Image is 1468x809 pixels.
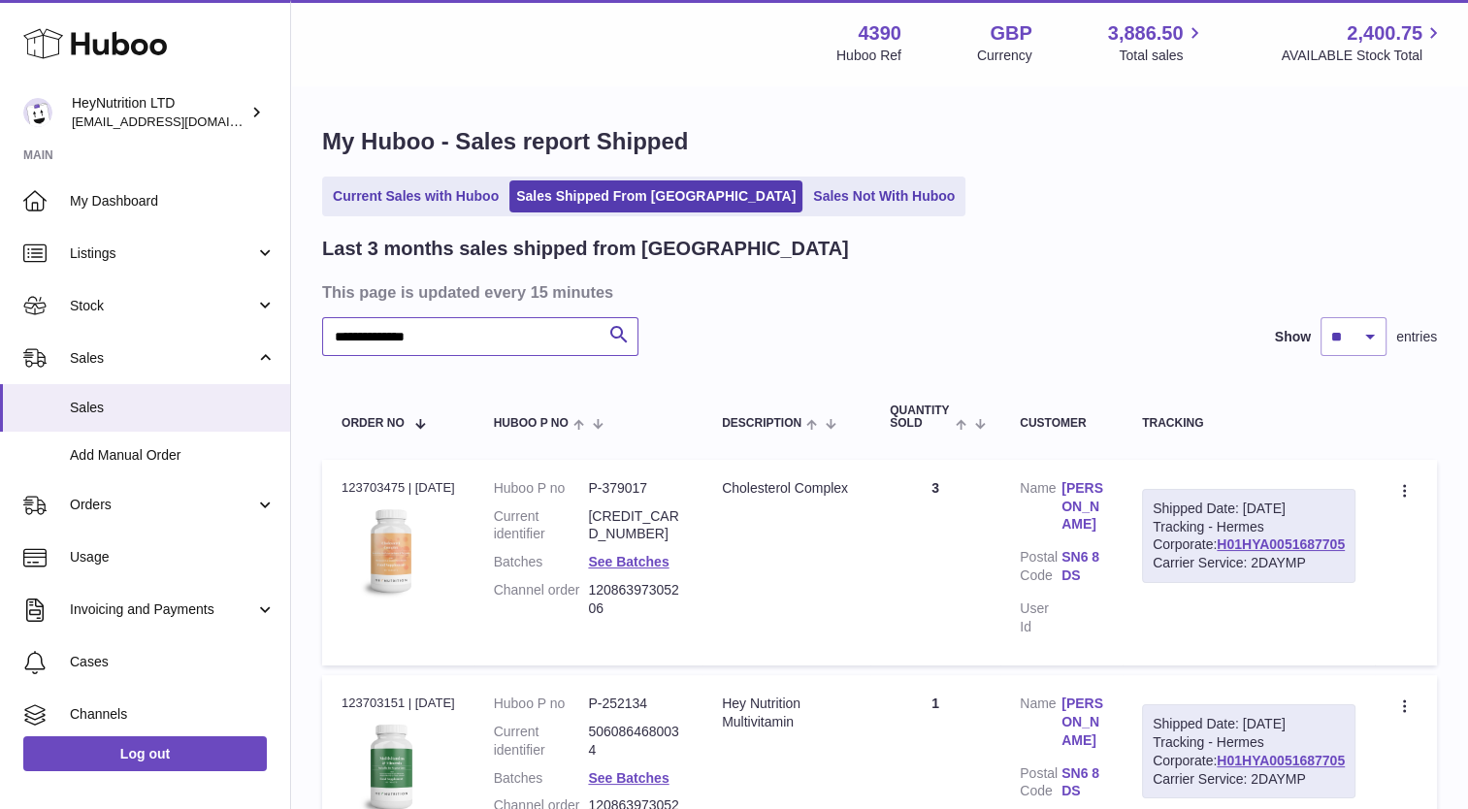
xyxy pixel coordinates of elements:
[1153,500,1345,518] div: Shipped Date: [DATE]
[70,446,276,465] span: Add Manual Order
[70,548,276,566] span: Usage
[1108,20,1206,65] a: 3,886.50 Total sales
[494,479,589,498] dt: Huboo P no
[1061,764,1103,801] a: SN6 8DS
[1153,715,1345,733] div: Shipped Date: [DATE]
[494,507,589,544] dt: Current identifier
[588,507,683,544] dd: [CREDIT_CARD_NUMBER]
[1020,695,1061,755] dt: Name
[836,47,901,65] div: Huboo Ref
[1275,328,1311,346] label: Show
[494,695,589,713] dt: Huboo P no
[588,695,683,713] dd: P-252134
[722,695,851,731] div: Hey Nutrition Multivitamin
[722,479,851,498] div: Cholesterol Complex
[1119,47,1205,65] span: Total sales
[70,297,255,315] span: Stock
[322,126,1437,157] h1: My Huboo - Sales report Shipped
[588,581,683,618] dd: 12086397305206
[858,20,901,47] strong: 4390
[1142,417,1355,430] div: Tracking
[1108,20,1184,47] span: 3,886.50
[588,723,683,760] dd: 5060864680034
[722,417,801,430] span: Description
[870,460,1000,665] td: 3
[322,236,849,262] h2: Last 3 months sales shipped from [GEOGRAPHIC_DATA]
[70,496,255,514] span: Orders
[322,281,1432,303] h3: This page is updated every 15 minutes
[1281,47,1445,65] span: AVAILABLE Stock Total
[494,581,589,618] dt: Channel order
[1217,536,1345,552] a: H01HYA0051687705
[1347,20,1422,47] span: 2,400.75
[70,653,276,671] span: Cases
[70,192,276,210] span: My Dashboard
[1396,328,1437,346] span: entries
[1153,554,1345,572] div: Carrier Service: 2DAYMP
[890,404,951,430] span: Quantity Sold
[1153,770,1345,789] div: Carrier Service: 2DAYMP
[70,705,276,724] span: Channels
[1020,599,1061,636] dt: User Id
[1142,704,1355,799] div: Tracking - Hermes Corporate:
[1061,695,1103,750] a: [PERSON_NAME]
[806,180,962,212] a: Sales Not With Huboo
[977,47,1032,65] div: Currency
[494,769,589,788] dt: Batches
[1020,417,1103,430] div: Customer
[342,479,455,497] div: 123703475 | [DATE]
[23,98,52,127] img: info@heynutrition.com
[494,417,569,430] span: Huboo P no
[72,113,285,129] span: [EMAIL_ADDRESS][DOMAIN_NAME]
[326,180,506,212] a: Current Sales with Huboo
[70,244,255,263] span: Listings
[70,399,276,417] span: Sales
[1020,479,1061,539] dt: Name
[70,349,255,368] span: Sales
[494,553,589,571] dt: Batches
[342,417,405,430] span: Order No
[23,736,267,771] a: Log out
[588,479,683,498] dd: P-379017
[1061,548,1103,585] a: SN6 8DS
[1281,20,1445,65] a: 2,400.75 AVAILABLE Stock Total
[1020,764,1061,806] dt: Postal Code
[1217,753,1345,768] a: H01HYA0051687705
[342,502,439,599] img: 43901725566350.jpg
[494,723,589,760] dt: Current identifier
[990,20,1031,47] strong: GBP
[509,180,802,212] a: Sales Shipped From [GEOGRAPHIC_DATA]
[1142,489,1355,584] div: Tracking - Hermes Corporate:
[588,770,669,786] a: See Batches
[1061,479,1103,534] a: [PERSON_NAME]
[588,554,669,569] a: See Batches
[342,695,455,712] div: 123703151 | [DATE]
[1020,548,1061,590] dt: Postal Code
[72,94,246,131] div: HeyNutrition LTD
[70,600,255,619] span: Invoicing and Payments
